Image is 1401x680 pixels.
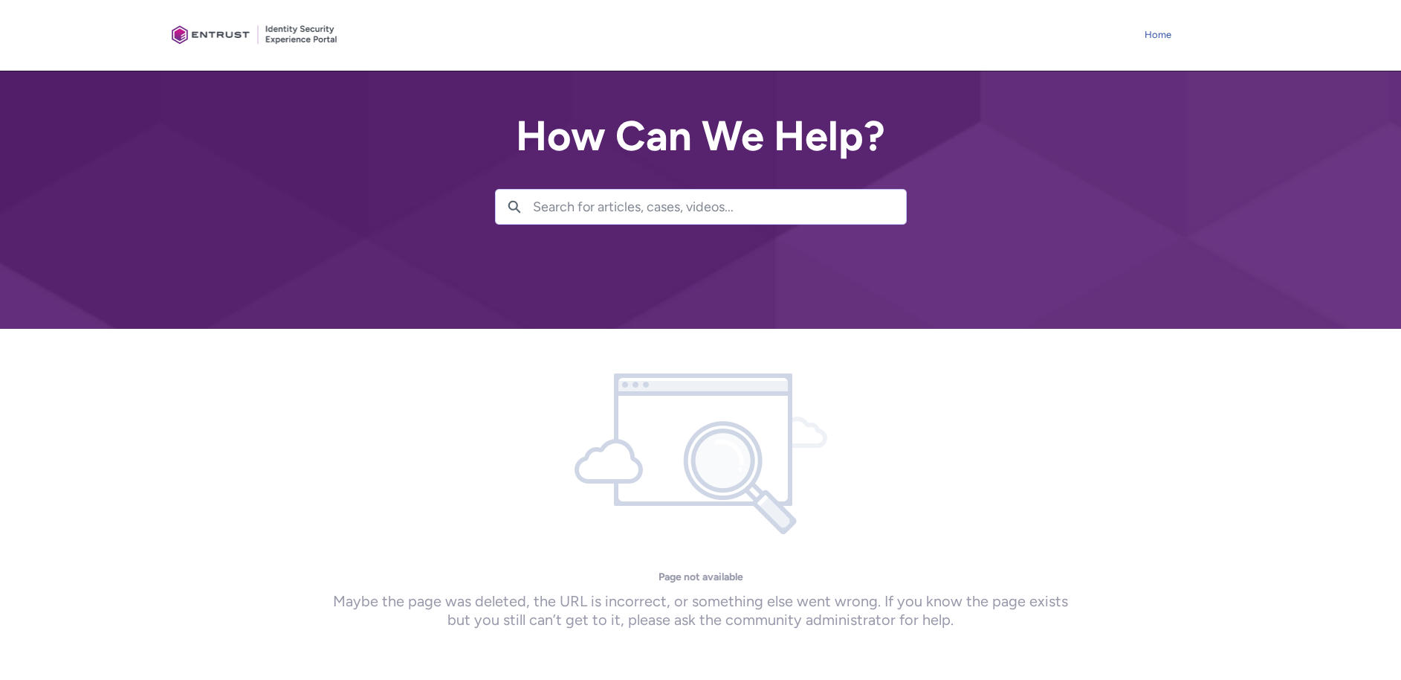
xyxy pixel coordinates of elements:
h2: How Can We Help? [495,113,907,159]
p: Maybe the page was deleted, the URL is incorrect, or something else went wrong. If you know the p... [320,592,1081,629]
button: Search [496,190,533,224]
iframe: Qualified Messenger [1333,612,1401,680]
a: Home [1141,24,1175,46]
h4: Page not available [659,571,743,584]
img: illustration-page-not-found.png [557,373,845,535]
button: User Profile [1235,32,1236,36]
input: Search for articles, cases, videos... [533,190,906,224]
